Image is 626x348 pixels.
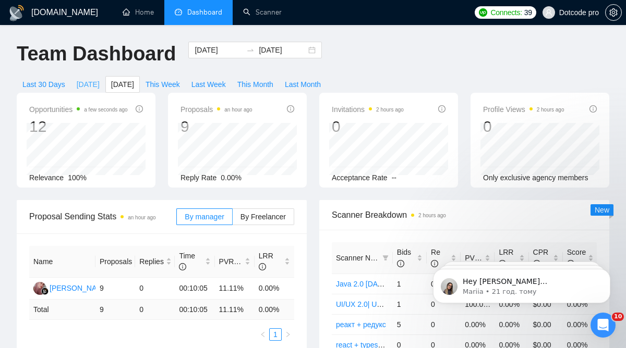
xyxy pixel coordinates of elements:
li: Previous Page [257,328,269,341]
span: Profile Views [483,103,564,116]
iframe: Intercom notifications повідомлення [417,247,626,320]
button: This Month [232,76,279,93]
span: 0.00% [221,173,242,182]
td: 9 [95,278,135,300]
img: DS [33,282,46,295]
div: 0 [483,117,564,136]
time: an hour ago [128,215,155,220]
span: Proposal Sending Stats [29,210,176,223]
span: user [545,9,552,16]
time: 2 hours ago [418,213,446,218]
span: Only exclusive agency members [483,173,588,182]
span: Bids [397,248,411,268]
td: 1 [393,294,427,314]
td: 0 [135,300,175,320]
span: This Week [146,79,180,90]
li: Next Page [282,328,294,341]
img: logo [8,5,25,21]
img: gigradar-bm.png [41,288,49,295]
th: Name [29,246,95,278]
span: 100% [68,173,87,182]
span: Invitations [332,103,404,116]
span: Scanner Breakdown [332,208,597,221]
span: Proposals [100,256,132,267]
span: PVR [219,257,244,266]
span: LRR [259,252,273,271]
td: 1 [393,274,427,294]
td: 00:10:05 [175,278,214,300]
span: info-circle [438,105,446,113]
button: Last 30 Days [17,76,71,93]
span: New [595,206,609,214]
button: Last Month [279,76,327,93]
th: Replies [135,246,175,278]
time: 2 hours ago [537,107,564,113]
span: filter [380,250,391,266]
td: 0.00% [563,314,597,334]
span: to [246,46,255,54]
span: [DATE] [77,79,100,90]
time: 2 hours ago [376,107,404,113]
button: setting [605,4,622,21]
img: upwork-logo.png [479,8,487,17]
td: 0 [135,278,175,300]
a: реакт + редукс [336,320,386,329]
div: 0 [332,117,404,136]
td: Total [29,300,95,320]
a: searchScanner [243,8,282,17]
span: dashboard [175,8,182,16]
td: 0.00% [495,314,528,334]
div: 12 [29,117,128,136]
span: By Freelancer [240,213,286,221]
span: Last Month [285,79,321,90]
div: 9 [180,117,252,136]
span: Scanner Name [336,254,384,262]
span: info-circle [287,105,294,113]
span: Proposals [180,103,252,116]
span: 10 [612,313,624,321]
span: Dashboard [187,8,222,17]
span: Connects: [490,7,522,18]
span: [DATE] [111,79,134,90]
button: right [282,328,294,341]
span: info-circle [589,105,597,113]
button: This Week [140,76,186,93]
a: UI/UX 2.0| UX/UI | design [336,300,418,308]
span: info-circle [397,260,404,267]
iframe: Intercom live chat [591,313,616,338]
span: Acceptance Rate [332,173,388,182]
a: Java 2.0 [DATE] [336,280,389,288]
span: filter [382,255,389,261]
div: [PERSON_NAME] [50,282,110,294]
td: 11.11 % [215,300,255,320]
input: End date [259,44,306,56]
span: -- [392,173,396,182]
h1: Team Dashboard [17,42,176,66]
span: Time [179,252,195,271]
span: info-circle [136,105,143,113]
button: [DATE] [105,76,140,93]
span: left [260,331,266,338]
a: homeHome [123,8,154,17]
span: info-circle [179,263,186,270]
span: Last Week [191,79,226,90]
a: DS[PERSON_NAME] [33,283,110,292]
span: swap-right [246,46,255,54]
td: 0 [427,314,461,334]
td: 11.11% [215,278,255,300]
time: an hour ago [224,107,252,113]
time: a few seconds ago [84,107,127,113]
a: 1 [270,329,281,340]
th: Proposals [95,246,135,278]
input: Start date [195,44,242,56]
span: Last 30 Days [22,79,65,90]
li: 1 [269,328,282,341]
td: 0.00 % [255,300,294,320]
button: [DATE] [71,76,105,93]
button: Last Week [186,76,232,93]
td: 00:10:05 [175,300,214,320]
span: 39 [524,7,532,18]
span: info-circle [259,263,266,270]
